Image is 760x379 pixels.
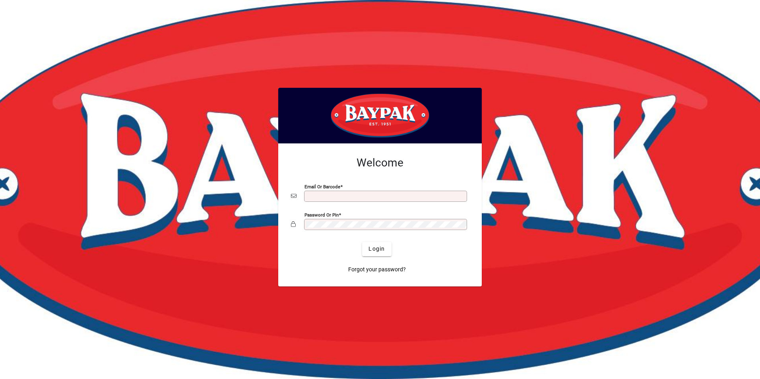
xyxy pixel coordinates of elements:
h2: Welcome [291,156,469,170]
button: Login [362,242,391,256]
span: Forgot your password? [348,265,406,274]
a: Forgot your password? [345,263,409,277]
mat-label: Email or Barcode [304,184,340,189]
mat-label: Password or Pin [304,212,339,217]
span: Login [368,245,385,253]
